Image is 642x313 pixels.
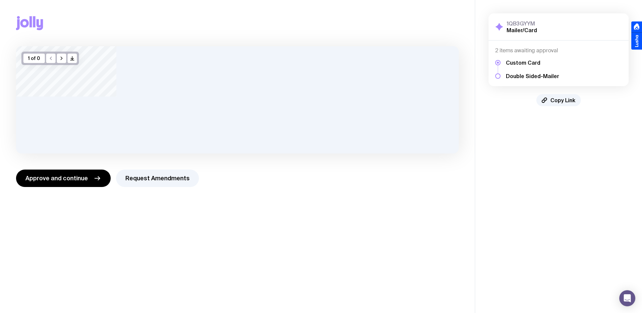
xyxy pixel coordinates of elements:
button: Request Amendments [116,170,199,187]
span: Approve and continue [25,174,88,182]
h3: 1QB3GYYM [507,20,537,27]
button: />/> [68,54,77,63]
button: Approve and continue [16,170,111,187]
h5: Custom Card [506,59,559,66]
g: /> /> [71,57,74,60]
h5: Double Sided-Mailer [506,73,559,79]
span: Copy Link [550,97,575,104]
h2: Mailer/Card [507,27,537,34]
div: 1 of 0 [23,54,45,63]
div: Open Intercom Messenger [619,290,635,306]
button: Copy Link [536,94,581,106]
h4: 2 items awaiting approval [495,47,622,54]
